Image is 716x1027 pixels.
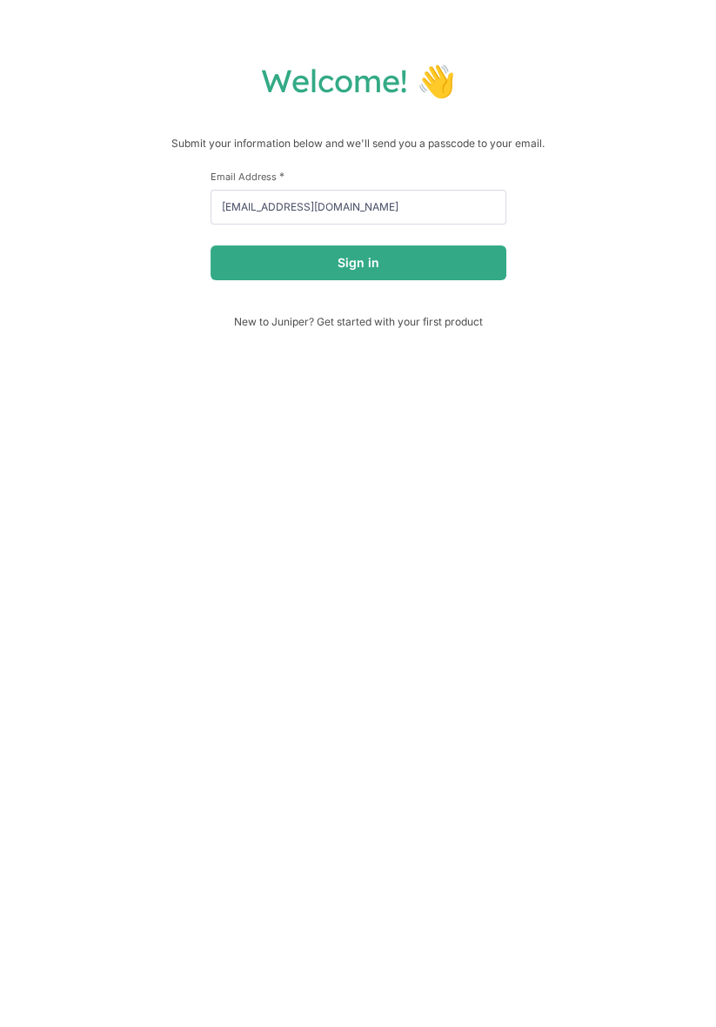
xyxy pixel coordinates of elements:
span: New to Juniper? Get started with your first product [211,315,506,328]
button: Sign in [211,245,506,280]
label: Email Address [211,170,506,183]
input: email@example.com [211,190,506,225]
h1: Welcome! 👋 [17,61,699,100]
span: This field is required. [279,170,284,183]
p: Submit your information below and we'll send you a passcode to your email. [17,135,699,152]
